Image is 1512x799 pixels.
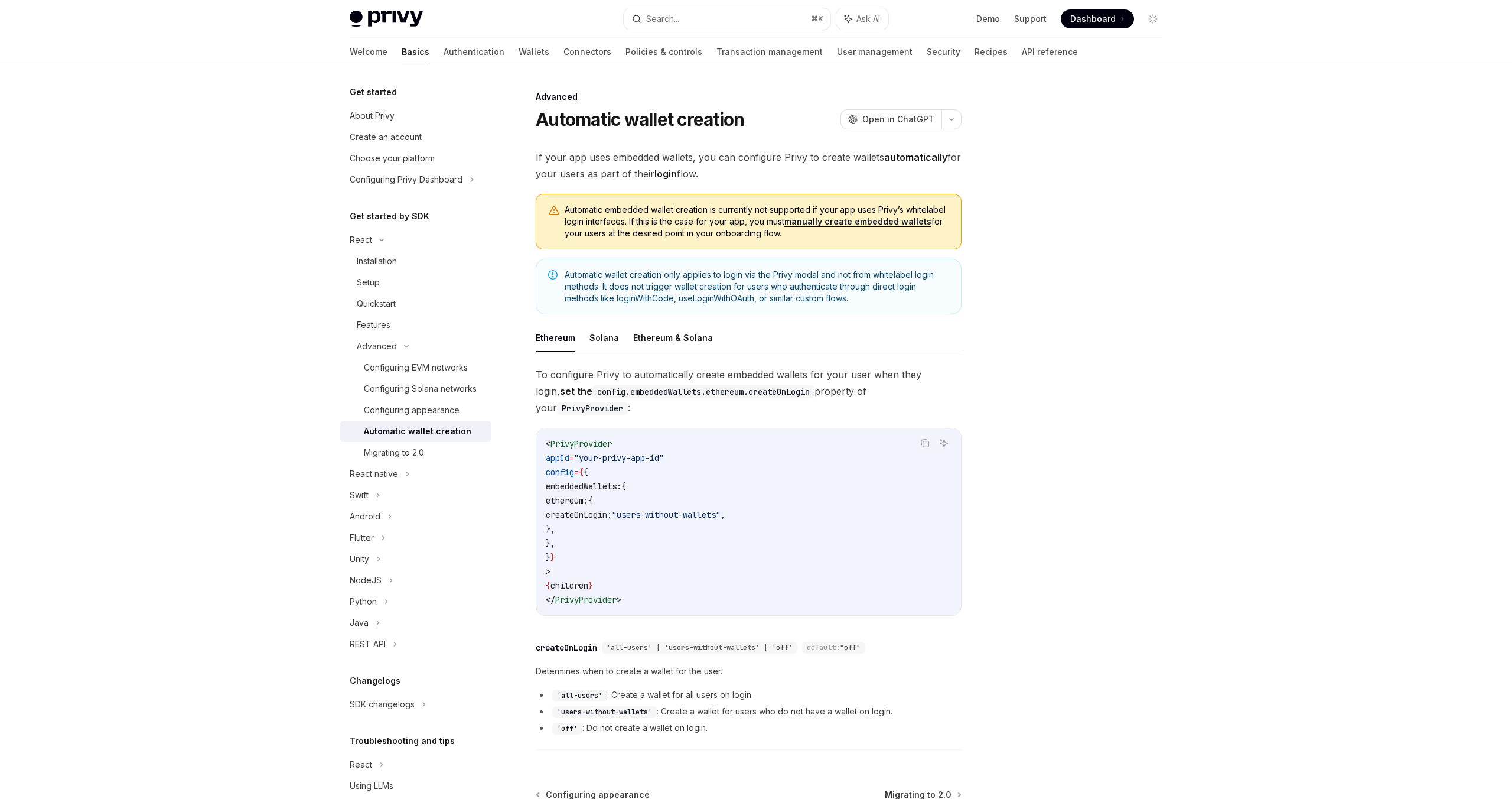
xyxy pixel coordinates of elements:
div: Configuring appearance [364,403,460,417]
span: 'all-users' | 'users-without-wallets' | 'off' [607,643,793,652]
button: Ethereum & Solana [633,324,713,352]
div: Python [350,595,377,609]
div: Automatic wallet creation [364,424,471,439]
a: API reference [1022,38,1078,66]
span: < [546,439,550,449]
a: About Privy [340,105,491,126]
span: { [584,467,588,478]
div: Choose your platform [350,151,435,165]
div: SDK changelogs [350,697,415,712]
a: Quickstart [340,293,491,314]
span: }, [546,524,555,534]
a: Create an account [340,126,491,148]
div: React native [350,467,398,481]
a: Configuring appearance [340,399,491,421]
span: Automatic embedded wallet creation is currently not supported if your app uses Privy’s whitelabel... [565,204,949,239]
div: Create an account [350,130,422,144]
span: { [621,481,626,492]
a: Setup [340,272,491,293]
span: { [579,467,584,478]
a: User management [837,38,913,66]
a: Dashboard [1061,9,1134,28]
button: Copy the contents from the code block [917,436,933,451]
div: Search... [646,12,679,26]
strong: automatically [884,151,947,163]
a: Security [927,38,960,66]
span: }, [546,538,555,548]
div: Installation [357,254,397,268]
span: To configure Privy to automatically create embedded wallets for your user when they login, proper... [536,366,962,416]
span: embeddedWallets: [546,481,621,492]
div: Using LLMs [350,779,393,793]
a: Recipes [975,38,1008,66]
span: default: [807,643,840,652]
div: Flutter [350,531,374,545]
div: Android [350,509,380,524]
div: Migrating to 2.0 [364,446,424,460]
div: React [350,233,372,247]
span: Ask AI [856,13,880,25]
a: Migrating to 2.0 [340,442,491,463]
div: NodeJS [350,573,382,587]
div: REST API [350,637,386,651]
strong: set the [560,385,814,397]
span: } [550,552,555,563]
div: Advanced [536,91,962,103]
button: Solana [589,324,619,352]
li: : Create a wallet for users who do not have a wallet on login. [536,704,962,719]
span: "users-without-wallets" [612,509,721,520]
a: Choose your platform [340,148,491,169]
span: } [588,580,593,591]
span: Determines when to create a wallet for the user. [536,664,962,678]
code: 'all-users' [552,690,607,701]
h1: Automatic wallet creation [536,109,744,130]
a: Wallets [519,38,549,66]
div: Configuring Solana networks [364,382,477,396]
span: config [546,467,574,478]
h5: Troubleshooting and tips [350,734,455,748]
span: PrivyProvider [550,439,612,449]
a: Support [1014,13,1047,25]
button: Search...⌘K [624,8,830,30]
button: Open in ChatGPT [840,109,941,129]
div: Features [357,318,390,332]
span: Open in ChatGPT [862,113,934,125]
span: Dashboard [1070,13,1116,25]
a: Policies & controls [625,38,702,66]
span: createOnLogin: [546,509,612,520]
span: > [546,566,550,577]
span: appId [546,453,569,463]
div: Swift [350,488,369,502]
a: Demo [976,13,1000,25]
svg: Note [548,270,558,280]
a: manually create embedded wallets [784,216,931,227]
h5: Get started by SDK [350,209,429,223]
img: light logo [350,11,423,27]
a: Configuring Solana networks [340,378,491,399]
span: } [546,552,550,563]
li: : Create a wallet for all users on login. [536,688,962,702]
div: Setup [357,275,380,290]
a: Connectors [563,38,611,66]
span: PrivyProvider [555,595,617,605]
div: Quickstart [357,297,396,311]
li: : Do not create a wallet on login. [536,721,962,735]
div: Configuring EVM networks [364,360,468,375]
span: > [617,595,621,605]
div: Unity [350,552,369,566]
a: Using LLMs [340,775,491,797]
span: "off" [840,643,861,652]
a: Features [340,314,491,336]
div: createOnLogin [536,642,597,654]
strong: login [654,168,677,180]
button: Ask AI [936,436,951,451]
span: { [588,495,593,506]
div: Java [350,616,369,630]
h5: Get started [350,85,397,99]
a: Configuring EVM networks [340,357,491,378]
span: , [721,509,725,520]
svg: Warning [548,205,560,217]
span: ⌘ K [811,14,823,24]
button: Toggle dark mode [1143,9,1162,28]
span: If your app uses embedded wallets, you can configure Privy to create wallets for your users as pa... [536,149,962,182]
